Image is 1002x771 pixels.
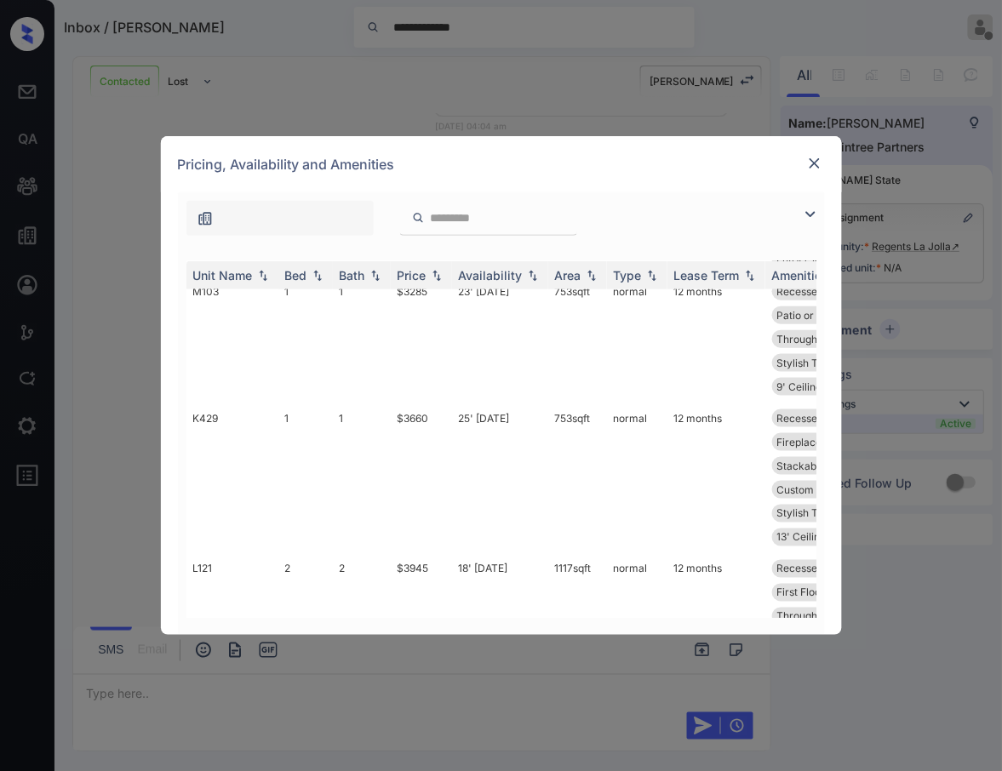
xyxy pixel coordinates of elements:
td: 23' [DATE] [452,276,548,403]
td: $3285 [391,276,452,403]
div: Availability [459,268,523,283]
td: 12 months [667,276,765,403]
td: normal [607,553,667,680]
td: $3660 [391,403,452,553]
img: icon-zuma [412,210,425,226]
td: 2 [278,553,333,680]
td: M103 [186,276,278,403]
div: Unit Name [193,268,253,283]
span: Stylish Tile Ba... [777,357,853,369]
div: Lease Term [674,268,740,283]
img: sorting [741,270,759,282]
img: sorting [428,270,445,282]
td: $3945 [391,553,452,680]
span: 13' Ceilings [777,531,832,544]
td: L121 [186,553,278,680]
td: 12 months [667,403,765,553]
div: Bath [340,268,365,283]
td: 1 [333,403,391,553]
td: K429 [186,403,278,553]
img: sorting [524,270,541,282]
div: Bed [285,268,307,283]
td: 1117 sqft [548,553,607,680]
td: 753 sqft [548,276,607,403]
div: Price [398,268,427,283]
span: Stylish Tile Ba... [777,507,853,520]
td: 1 [278,276,333,403]
td: normal [607,276,667,403]
td: normal [607,403,667,553]
img: sorting [309,270,326,282]
img: sorting [583,270,600,282]
img: close [806,155,823,172]
span: 9' Ceilings [777,380,827,393]
td: 1 [333,276,391,403]
span: Recessed Ceilin... [777,285,862,298]
span: Recessed Ceilin... [777,563,862,575]
span: Custom Cabinets [777,483,860,496]
td: 12 months [667,553,765,680]
td: 1 [278,403,333,553]
td: 18' [DATE] [452,553,548,680]
span: First Floor [777,586,826,599]
div: Pricing, Availability and Amenities [161,136,842,192]
span: Recessed Ceilin... [777,412,862,425]
td: 753 sqft [548,403,607,553]
span: Stackable Washe... [777,460,868,472]
img: sorting [255,270,272,282]
div: Amenities [772,268,829,283]
img: icon-zuma [800,204,821,225]
span: Throughout Plan... [777,333,865,346]
img: sorting [367,270,384,282]
td: 25' [DATE] [452,403,548,553]
span: Fireplace [777,436,822,448]
div: Area [555,268,581,283]
span: Patio or Balcon... [777,309,858,322]
td: 2 [333,553,391,680]
img: icon-zuma [197,210,214,227]
div: Type [614,268,642,283]
img: sorting [644,270,661,282]
span: Throughout Plan... [777,610,865,623]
